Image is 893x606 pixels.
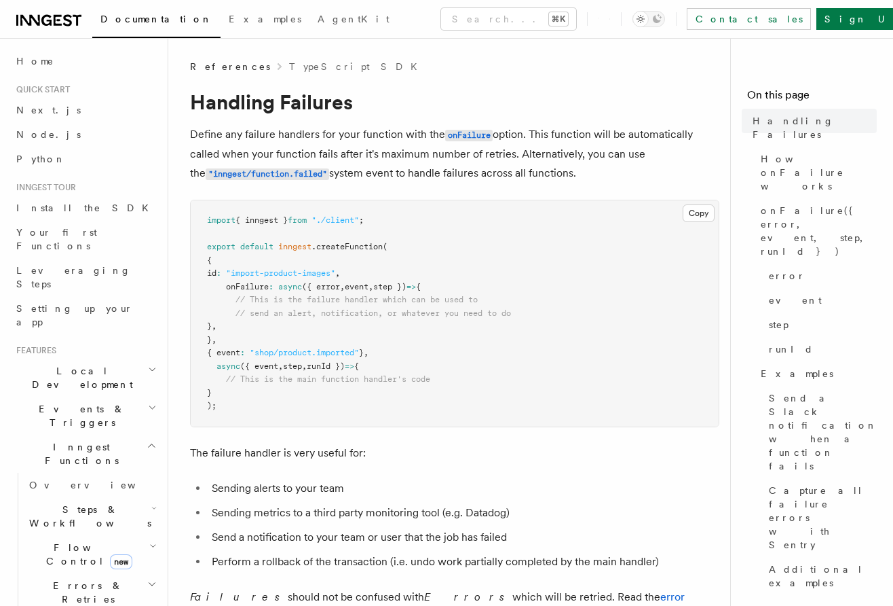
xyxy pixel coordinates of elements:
span: Events & Triggers [11,402,148,429]
span: "shop/product.imported" [250,348,359,357]
a: error [763,264,877,288]
span: => [406,282,416,291]
span: // This is the main function handler's code [226,374,430,384]
h1: Handling Failures [190,90,719,114]
span: , [278,361,283,371]
span: default [240,242,273,251]
span: References [190,60,270,73]
a: Python [11,147,159,171]
span: { inngest } [235,215,288,225]
span: : [269,282,273,291]
em: Failures [190,590,288,603]
span: , [212,335,216,344]
a: Capture all failure errors with Sentry [763,478,877,557]
span: => [345,361,354,371]
span: id [207,268,216,278]
span: Documentation [100,14,212,24]
a: Setting up your app [11,296,159,334]
h4: On this page [747,87,877,109]
a: Leveraging Steps [11,258,159,296]
span: , [335,268,340,278]
span: Quick start [11,84,70,95]
span: , [212,321,216,331]
span: export [207,242,235,251]
a: TypeScript SDK [289,60,425,73]
span: // send an alert, notification, or whatever you need to do [235,308,511,318]
kbd: ⌘K [549,12,568,26]
span: step }) [373,282,406,291]
a: runId [763,337,877,361]
span: ); [207,401,216,410]
span: , [364,348,368,357]
span: Steps & Workflows [24,503,151,530]
a: step [763,313,877,337]
span: Errors & Retries [24,579,147,606]
a: Handling Failures [747,109,877,147]
span: Node.js [16,129,81,140]
span: Examples [229,14,301,24]
span: event [345,282,368,291]
span: Send a Slack notification when a function fails [769,391,877,473]
span: , [340,282,345,291]
span: } [359,348,364,357]
a: Send a Slack notification when a function fails [763,386,877,478]
a: Additional examples [763,557,877,595]
a: Next.js [11,98,159,122]
a: onFailure [445,128,493,141]
a: event [763,288,877,313]
span: Features [11,345,56,356]
span: , [302,361,307,371]
span: Handling Failures [753,114,877,141]
span: step [769,318,788,332]
span: Install the SDK [16,202,157,213]
a: Contact sales [687,8,811,30]
span: inngest [278,242,311,251]
span: { event [207,348,240,357]
em: Errors [424,590,512,603]
li: Sending alerts to your team [208,479,719,498]
span: } [207,321,212,331]
span: onFailure [226,282,269,291]
span: .createFunction [311,242,383,251]
span: "import-product-images" [226,268,335,278]
a: Install the SDK [11,196,159,220]
span: runId }) [307,361,345,371]
span: Setting up your app [16,303,133,327]
span: Python [16,154,66,164]
span: { [207,255,212,265]
li: Sending metrics to a third party monitoring tool (e.g. Datadog) [208,503,719,522]
span: "./client" [311,215,359,225]
a: Documentation [92,4,221,38]
span: Additional examples [769,563,877,590]
p: The failure handler is very useful for: [190,444,719,463]
span: Overview [29,480,169,491]
code: "inngest/function.failed" [206,168,329,180]
a: Examples [755,361,877,386]
a: onFailure({ error, event, step, runId }) [755,198,877,264]
button: Search...⌘K [441,8,576,30]
button: Flow Controlnew [24,535,159,573]
span: // This is the failure handler which can be used to [235,295,478,304]
a: "inngest/function.failed" [206,166,329,179]
span: Capture all failure errors with Sentry [769,484,877,552]
span: { [354,361,359,371]
code: onFailure [445,130,493,141]
span: Inngest tour [11,182,76,193]
span: Your first Functions [16,227,97,251]
span: async [278,282,302,291]
a: Your first Functions [11,220,159,258]
button: Local Development [11,359,159,397]
button: Steps & Workflows [24,497,159,535]
span: error [769,269,805,283]
span: async [216,361,240,371]
li: Perform a rollback of the transaction (i.e. undo work partially completed by the main handler) [208,552,719,571]
span: from [288,215,307,225]
span: Next.js [16,105,81,115]
span: How onFailure works [761,152,877,193]
button: Toggle dark mode [632,11,665,27]
button: Copy [683,204,715,222]
span: : [216,268,221,278]
span: ; [359,215,364,225]
p: Define any failure handlers for your function with the option. This function will be automaticall... [190,125,719,183]
span: } [207,388,212,397]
